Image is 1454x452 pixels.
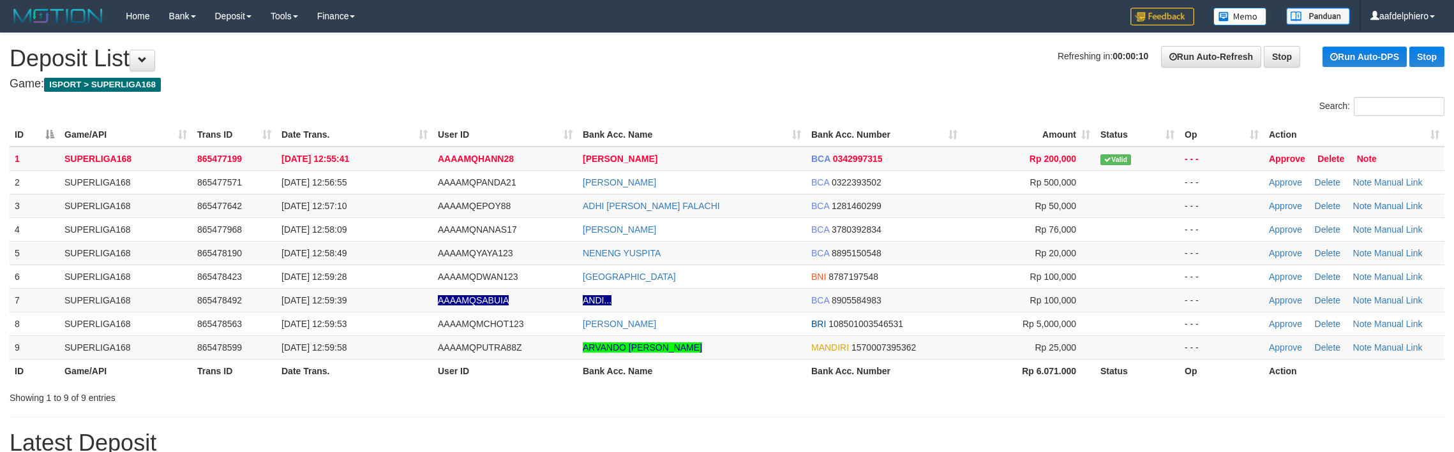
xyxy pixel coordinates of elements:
td: - - - [1180,265,1264,288]
span: Rp 5,000,000 [1023,319,1076,329]
a: Delete [1315,342,1340,353]
td: - - - [1180,170,1264,194]
a: Approve [1269,224,1302,235]
a: [PERSON_NAME] [583,224,656,235]
a: Note [1353,295,1372,305]
th: Status [1095,359,1180,383]
td: 5 [10,241,59,265]
span: BCA [811,248,829,258]
th: Bank Acc. Name [578,359,806,383]
span: 865477571 [197,177,242,187]
span: [DATE] 12:59:53 [281,319,347,329]
span: 865477199 [197,154,242,164]
span: [DATE] 12:59:39 [281,295,347,305]
td: 9 [10,335,59,359]
td: SUPERLIGA168 [59,217,192,241]
span: Copy 1281460299 to clipboard [832,201,881,211]
span: [DATE] 12:56:55 [281,177,347,187]
td: - - - [1180,288,1264,312]
span: 865478563 [197,319,242,329]
th: Rp 6.071.000 [963,359,1095,383]
a: ANDI... [583,295,611,305]
a: Manual Link [1374,248,1423,258]
th: Trans ID [192,359,276,383]
th: Trans ID: activate to sort column ascending [192,123,276,147]
span: AAAAMQPANDA21 [438,177,516,187]
span: BCA [811,224,829,235]
th: Op [1180,359,1264,383]
img: MOTION_logo.png [10,6,107,26]
a: [PERSON_NAME] [583,319,656,329]
th: Bank Acc. Name: activate to sort column ascending [578,123,806,147]
td: - - - [1180,194,1264,217]
span: Rp 76,000 [1035,224,1076,235]
td: 3 [10,194,59,217]
span: 865478423 [197,272,242,282]
td: 6 [10,265,59,288]
a: Delete [1315,177,1340,187]
td: SUPERLIGA168 [59,288,192,312]
td: - - - [1180,147,1264,171]
span: Copy 8787197548 to clipboard [828,272,878,282]
img: Feedback.jpg [1130,8,1194,26]
a: Approve [1269,272,1302,282]
a: Note [1353,177,1372,187]
span: Nama rekening ada tanda titik/strip, harap diedit [438,295,509,305]
a: Manual Link [1374,319,1423,329]
td: 4 [10,217,59,241]
span: AAAAMQMCHOT123 [438,319,524,329]
a: Manual Link [1374,295,1423,305]
input: Search: [1354,97,1444,116]
span: AAAAMQPUTRA88Z [438,342,521,353]
span: AAAAMQNANAS17 [438,224,517,235]
th: Game/API: activate to sort column ascending [59,123,192,147]
span: Copy 108501003546531 to clipboard [828,319,903,329]
td: SUPERLIGA168 [59,241,192,265]
span: ISPORT > SUPERLIGA168 [44,78,161,92]
label: Search: [1319,97,1444,116]
span: Valid transaction [1100,154,1131,165]
span: 865478190 [197,248,242,258]
th: Game/API [59,359,192,383]
span: Copy 1570007395362 to clipboard [851,342,916,353]
td: 2 [10,170,59,194]
th: Action: activate to sort column ascending [1264,123,1444,147]
a: Note [1353,201,1372,211]
span: 865478492 [197,295,242,305]
span: [DATE] 12:55:41 [281,154,349,164]
a: [GEOGRAPHIC_DATA] [583,272,676,282]
span: AAAAMQEPOY88 [438,201,511,211]
span: Copy 8895150548 to clipboard [832,248,881,258]
a: ADHI [PERSON_NAME] FALACHI [583,201,720,211]
span: BCA [811,154,830,164]
th: Amount: activate to sort column ascending [963,123,1095,147]
span: BNI [811,272,826,282]
a: Delete [1317,154,1344,164]
a: Delete [1315,319,1340,329]
a: Note [1353,342,1372,353]
td: - - - [1180,312,1264,335]
a: Run Auto-Refresh [1161,46,1261,68]
a: Note [1357,154,1377,164]
td: 7 [10,288,59,312]
a: Approve [1269,154,1305,164]
td: SUPERLIGA168 [59,147,192,171]
h1: Deposit List [10,46,1444,71]
a: Approve [1269,295,1302,305]
a: Delete [1315,272,1340,282]
span: Refreshing in: [1058,51,1148,61]
span: Copy 0342997315 to clipboard [833,154,883,164]
span: BCA [811,201,829,211]
span: 865477642 [197,201,242,211]
span: Rp 50,000 [1035,201,1076,211]
td: SUPERLIGA168 [59,265,192,288]
th: Op: activate to sort column ascending [1180,123,1264,147]
span: Rp 200,000 [1030,154,1076,164]
a: Stop [1409,47,1444,67]
a: Manual Link [1374,177,1423,187]
th: Status: activate to sort column ascending [1095,123,1180,147]
span: [DATE] 12:58:09 [281,224,347,235]
span: Rp 100,000 [1030,272,1076,282]
th: User ID: activate to sort column ascending [433,123,578,147]
span: [DATE] 12:59:28 [281,272,347,282]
